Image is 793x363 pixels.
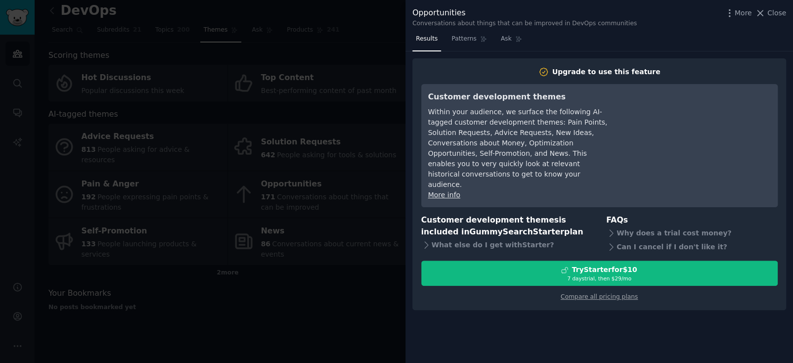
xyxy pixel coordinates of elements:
span: More [735,8,752,18]
span: Results [416,35,438,44]
h3: Customer development themes is included in plan [421,214,593,238]
div: Why does a trial cost money? [606,226,778,240]
span: Patterns [451,35,476,44]
h3: Customer development themes [428,91,609,103]
button: TryStarterfor$107 daystrial, then $29/mo [421,261,778,286]
div: Opportunities [412,7,637,19]
div: Upgrade to use this feature [552,67,661,77]
span: Ask [501,35,512,44]
button: Close [755,8,786,18]
div: Conversations about things that can be improved in DevOps communities [412,19,637,28]
a: Compare all pricing plans [561,293,638,300]
div: Try Starter for $10 [572,265,637,275]
button: More [724,8,752,18]
div: 7 days trial, then $ 29 /mo [422,275,777,282]
h3: FAQs [606,214,778,227]
a: Results [412,31,441,51]
iframe: YouTube video player [622,91,771,165]
a: Patterns [448,31,490,51]
div: What else do I get with Starter ? [421,238,593,252]
span: GummySearch Starter [469,227,564,236]
a: Ask [497,31,526,51]
a: More info [428,191,460,199]
div: Within your audience, we surface the following AI-tagged customer development themes: Pain Points... [428,107,609,190]
span: Close [767,8,786,18]
div: Can I cancel if I don't like it? [606,240,778,254]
